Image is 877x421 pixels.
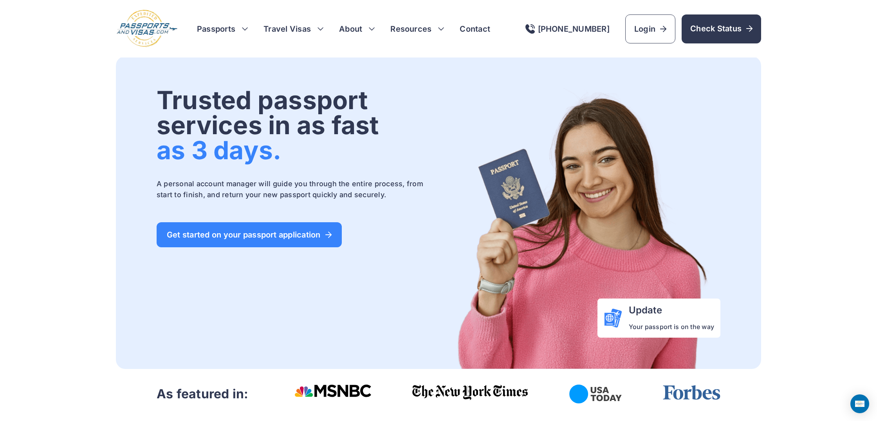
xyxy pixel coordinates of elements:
a: [PHONE_NUMBER] [525,24,610,34]
h3: Passports [197,23,248,34]
a: Get started on your passport application [157,222,342,247]
a: Login [625,14,675,43]
img: Passports and Visas.com [440,88,720,369]
img: The New York Times [412,385,529,400]
p: A personal account manager will guide you through the entire process, from start to finish, and r... [157,178,437,200]
p: Your passport is on the way [629,322,714,331]
h1: Trusted passport services in as fast [157,88,437,163]
span: Get started on your passport application [167,231,332,239]
a: About [339,23,362,34]
a: Contact [460,23,490,34]
h3: Travel Visas [263,23,323,34]
span: Check Status [690,23,752,34]
span: Login [634,23,666,34]
h3: As featured in: [157,386,249,402]
h4: Update [629,305,714,316]
img: Msnbc [294,385,372,397]
img: Forbes [662,385,720,400]
img: USA Today [569,385,622,403]
a: Check Status [682,14,761,43]
h3: Resources [390,23,444,34]
div: Open Intercom Messenger [850,394,869,413]
span: as 3 days. [157,135,281,165]
img: Logo [116,9,178,48]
